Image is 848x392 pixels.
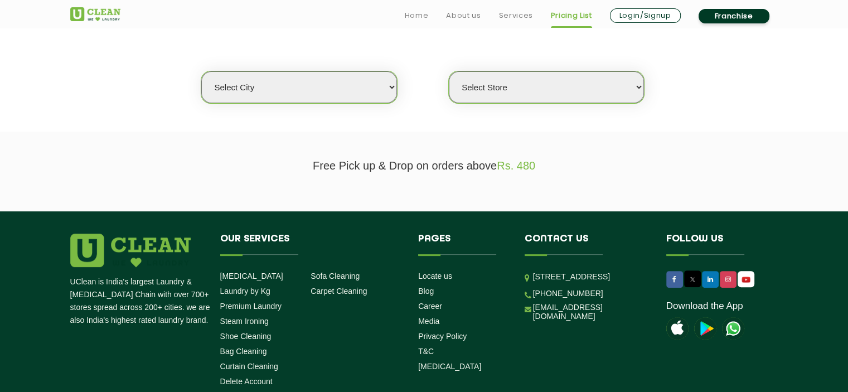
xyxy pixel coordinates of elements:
a: Media [418,317,439,326]
a: T&C [418,347,434,356]
h4: Pages [418,234,508,255]
a: Premium Laundry [220,302,282,311]
a: About us [446,9,481,22]
img: UClean Laundry and Dry Cleaning [70,7,120,21]
span: Rs. 480 [497,159,535,172]
a: Steam Ironing [220,317,269,326]
a: [EMAIL_ADDRESS][DOMAIN_NAME] [533,303,650,321]
a: Shoe Cleaning [220,332,272,341]
a: Services [498,9,532,22]
h4: Our Services [220,234,402,255]
p: Free Pick up & Drop on orders above [70,159,778,172]
h4: Contact us [525,234,650,255]
a: Delete Account [220,377,273,386]
a: Laundry by Kg [220,287,270,296]
a: Home [405,9,429,22]
a: Curtain Cleaning [220,362,278,371]
a: Login/Signup [610,8,681,23]
a: Sofa Cleaning [311,272,360,280]
img: UClean Laundry and Dry Cleaning [722,317,744,340]
a: Locate us [418,272,452,280]
a: Pricing List [551,9,592,22]
p: UClean is India's largest Laundry & [MEDICAL_DATA] Chain with over 700+ stores spread across 200+... [70,275,212,327]
a: Bag Cleaning [220,347,267,356]
a: Blog [418,287,434,296]
img: playstoreicon.png [694,317,716,340]
a: [PHONE_NUMBER] [533,289,603,298]
a: [MEDICAL_DATA] [220,272,283,280]
a: Franchise [699,9,769,23]
a: Carpet Cleaning [311,287,367,296]
img: UClean Laundry and Dry Cleaning [739,274,753,285]
p: [STREET_ADDRESS] [533,270,650,283]
a: [MEDICAL_DATA] [418,362,481,371]
h4: Follow us [666,234,764,255]
a: Download the App [666,301,743,312]
a: Career [418,302,442,311]
img: logo.png [70,234,191,267]
a: Privacy Policy [418,332,467,341]
img: apple-icon.png [666,317,689,340]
